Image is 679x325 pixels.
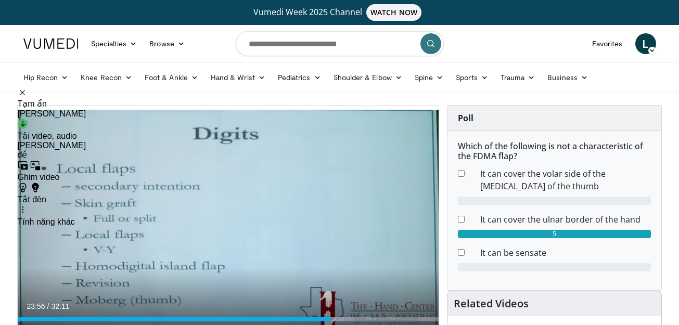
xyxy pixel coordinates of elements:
a: Favorites [586,33,629,54]
span: / [47,302,49,310]
img: VuMedi Logo [23,38,79,49]
dd: It can cover the volar side of the [MEDICAL_DATA] of the thumb [472,167,659,192]
div: Progress Bar [18,317,439,321]
strong: Poll [458,112,473,124]
h4: Related Videos [454,297,529,310]
a: Knee Recon [74,67,138,88]
a: Specialties [85,33,144,54]
a: Trauma [494,67,542,88]
a: Foot & Ankle [138,67,204,88]
span: 32:11 [51,302,69,310]
a: Pediatrics [272,67,327,88]
a: Spine [408,67,450,88]
dd: It can be sensate [472,246,659,259]
a: Hip Recon [17,67,75,88]
a: Sports [450,67,494,88]
dd: It can cover the ulnar border of the hand [472,213,659,226]
h6: Which of the following is not a characteristic of the FDMA flap? [458,141,651,161]
div: 5 [458,230,651,238]
a: Vumedi Week 2025 ChannelWATCH NOW [25,4,655,21]
input: Search topics, interventions [236,31,444,56]
span: WATCH NOW [366,4,421,21]
a: Browse [143,33,191,54]
span: 23:56 [27,302,45,310]
a: L [635,33,656,54]
a: Hand & Wrist [204,67,272,88]
a: Shoulder & Elbow [327,67,408,88]
a: Business [541,67,594,88]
